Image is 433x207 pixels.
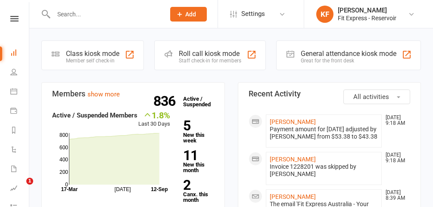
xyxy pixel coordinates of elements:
[10,102,30,121] a: Payments
[270,163,378,178] div: Invoice 1228201 was skipped by [PERSON_NAME]
[301,58,396,64] div: Great for the front desk
[183,179,210,192] strong: 2
[153,95,179,108] strong: 836
[66,49,119,58] div: Class kiosk mode
[138,110,170,129] div: Last 30 Days
[353,93,389,101] span: All activities
[316,6,333,23] div: KF
[10,83,30,102] a: Calendar
[10,63,30,83] a: People
[270,156,316,163] a: [PERSON_NAME]
[338,6,396,14] div: [PERSON_NAME]
[52,90,214,98] h3: Members
[10,44,30,63] a: Dashboard
[183,179,214,203] a: 2Canx. this month
[179,58,241,64] div: Staff check-in for members
[183,119,210,132] strong: 5
[381,190,410,201] time: [DATE] 8:39 AM
[9,178,29,198] iframe: Intercom live chat
[249,90,411,98] h3: Recent Activity
[301,49,396,58] div: General attendance kiosk mode
[183,119,214,143] a: 5New this week
[270,126,378,140] div: Payment amount for [DATE] adjusted by [PERSON_NAME] from $53.38 to $43.38
[179,90,217,114] a: 836Active / Suspended
[52,111,137,119] strong: Active / Suspended Members
[381,115,410,126] time: [DATE] 9:18 AM
[138,110,170,120] div: 1.8%
[26,178,33,185] span: 1
[183,149,214,173] a: 11New this month
[185,11,196,18] span: Add
[51,8,159,20] input: Search...
[270,193,316,200] a: [PERSON_NAME]
[66,58,119,64] div: Member self check-in
[183,149,210,162] strong: 11
[87,90,120,98] a: show more
[338,14,396,22] div: Fit Express - Reservoir
[343,90,410,104] button: All activities
[10,121,30,141] a: Reports
[381,152,410,164] time: [DATE] 9:18 AM
[241,4,265,24] span: Settings
[179,49,241,58] div: Roll call kiosk mode
[270,118,316,125] a: [PERSON_NAME]
[170,7,207,22] button: Add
